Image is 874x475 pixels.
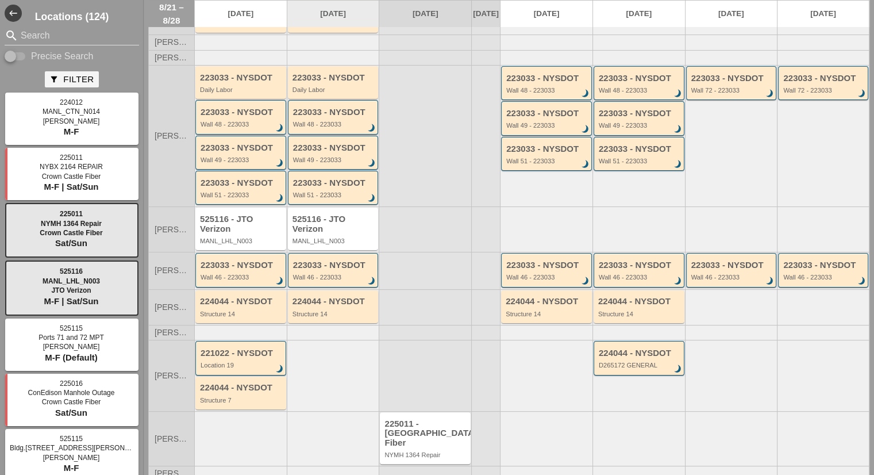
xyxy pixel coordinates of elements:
i: brightness_3 [274,275,286,288]
div: Wall 46 - 223033 [599,274,681,281]
div: Wall 46 - 223033 [783,274,865,281]
div: 223033 - NYSDOT [292,73,376,83]
div: 223033 - NYSDOT [201,261,283,270]
div: MANL_LHL_N003 [292,237,376,244]
i: search [5,29,18,43]
i: brightness_3 [764,88,776,101]
span: [PERSON_NAME] [155,266,188,275]
div: MANL_LHL_N003 [200,237,283,244]
span: Sat/Sun [55,238,87,248]
span: 525116 [60,267,83,275]
span: [PERSON_NAME] [43,117,100,125]
i: brightness_3 [672,123,684,136]
span: M-F | Sat/Sun [44,296,98,306]
div: Structure 14 [598,311,682,317]
i: brightness_3 [274,363,286,376]
div: 525116 - JTO Verizon [200,214,283,233]
i: brightness_3 [672,363,684,376]
div: 223033 - NYSDOT [599,144,681,154]
div: Filter [49,73,94,86]
i: brightness_3 [672,158,684,171]
i: brightness_3 [579,275,592,288]
div: Wall 46 - 223033 [293,274,375,281]
div: Wall 46 - 223033 [506,274,588,281]
i: brightness_3 [579,158,592,171]
div: Enable Precise search to match search terms exactly. [5,49,139,63]
i: brightness_3 [274,122,286,135]
span: Crown Castle Fiber [42,173,101,181]
div: 223033 - NYSDOT [506,261,588,270]
div: 223033 - NYSDOT [691,74,773,83]
a: [DATE] [195,1,287,27]
div: 223033 - NYSDOT [293,178,375,188]
span: ConEdison Manhole Outage [28,389,115,397]
i: brightness_3 [856,88,868,101]
i: west [5,5,22,22]
span: Ports 71 and 72 MPT [38,334,103,342]
a: [DATE] [379,1,471,27]
i: brightness_3 [274,157,286,170]
span: M-F (Default) [45,353,98,362]
div: Wall 51 - 223033 [201,191,283,198]
span: [PERSON_NAME] [155,53,188,62]
span: [PERSON_NAME] [155,371,188,380]
span: 225011 [60,154,83,162]
div: Wall 72 - 223033 [783,87,865,94]
div: 225011 - [GEOGRAPHIC_DATA] Fiber [384,419,468,448]
span: NYMH 1364 Repair [41,220,102,228]
div: Wall 51 - 223033 [506,158,588,164]
i: brightness_3 [672,275,684,288]
div: 223033 - NYSDOT [293,108,375,117]
div: 223033 - NYSDOT [691,261,773,270]
span: [PERSON_NAME] [155,225,188,234]
span: [PERSON_NAME] [155,328,188,337]
i: brightness_3 [672,88,684,101]
div: Location 19 [201,362,283,369]
div: Wall 48 - 223033 [599,87,681,94]
div: 223033 - NYSDOT [200,73,283,83]
div: Wall 72 - 223033 [691,87,773,94]
div: Wall 48 - 223033 [506,87,588,94]
div: 223033 - NYSDOT [506,109,588,118]
span: Crown Castle Fiber [42,398,101,406]
div: Structure 14 [200,311,283,317]
span: M-F [64,463,79,473]
div: 223033 - NYSDOT [506,74,588,83]
div: 223033 - NYSDOT [201,143,283,153]
div: 224044 - NYSDOT [506,297,589,307]
button: Filter [45,71,98,87]
span: M-F [64,127,79,136]
span: 225011 [60,210,83,218]
span: [PERSON_NAME] [155,38,188,47]
div: 223033 - NYSDOT [201,178,283,188]
div: 224044 - NYSDOT [200,297,283,307]
i: brightness_3 [366,122,379,135]
div: 223033 - NYSDOT [293,143,375,153]
span: 525115 [60,324,83,332]
div: Daily Labor [200,86,283,93]
div: 223033 - NYSDOT [783,74,865,83]
div: 223033 - NYSDOT [599,109,681,118]
span: [PERSON_NAME] [43,343,100,351]
div: Wall 51 - 223033 [293,191,375,198]
span: M-F | Sat/Sun [44,182,98,191]
div: 223033 - NYSDOT [783,261,865,270]
div: Structure 14 [506,311,589,317]
a: [DATE] [500,1,592,27]
div: 223033 - NYSDOT [293,261,375,270]
div: Wall 49 - 223033 [201,156,283,163]
input: Search [21,26,123,45]
div: 224044 - NYSDOT [292,297,376,307]
button: Shrink Sidebar [5,5,22,22]
div: Daily Labor [292,86,376,93]
span: NYBX 2164 REPAIR [40,163,103,171]
a: [DATE] [287,1,379,27]
div: 224044 - NYSDOT [598,297,682,307]
div: Wall 49 - 223033 [599,122,681,129]
label: Precise Search [31,51,94,62]
div: 525116 - JTO Verizon [292,214,376,233]
span: 225016 [60,380,83,388]
div: Wall 51 - 223033 [599,158,681,164]
a: [DATE] [472,1,500,27]
div: D265172 GENERAL [599,362,681,369]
